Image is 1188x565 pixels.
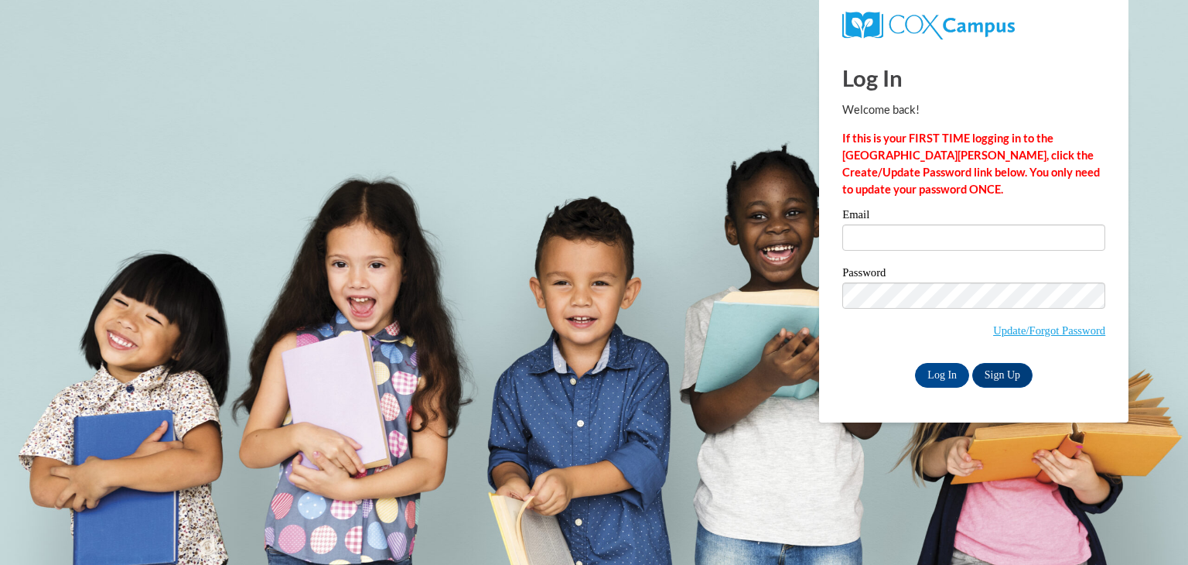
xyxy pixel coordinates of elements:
[842,62,1105,94] h1: Log In
[972,363,1033,388] a: Sign Up
[842,12,1015,39] img: COX Campus
[842,18,1015,31] a: COX Campus
[842,267,1105,282] label: Password
[915,363,969,388] input: Log In
[842,132,1100,196] strong: If this is your FIRST TIME logging in to the [GEOGRAPHIC_DATA][PERSON_NAME], click the Create/Upd...
[842,101,1105,118] p: Welcome back!
[993,324,1105,337] a: Update/Forgot Password
[842,209,1105,224] label: Email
